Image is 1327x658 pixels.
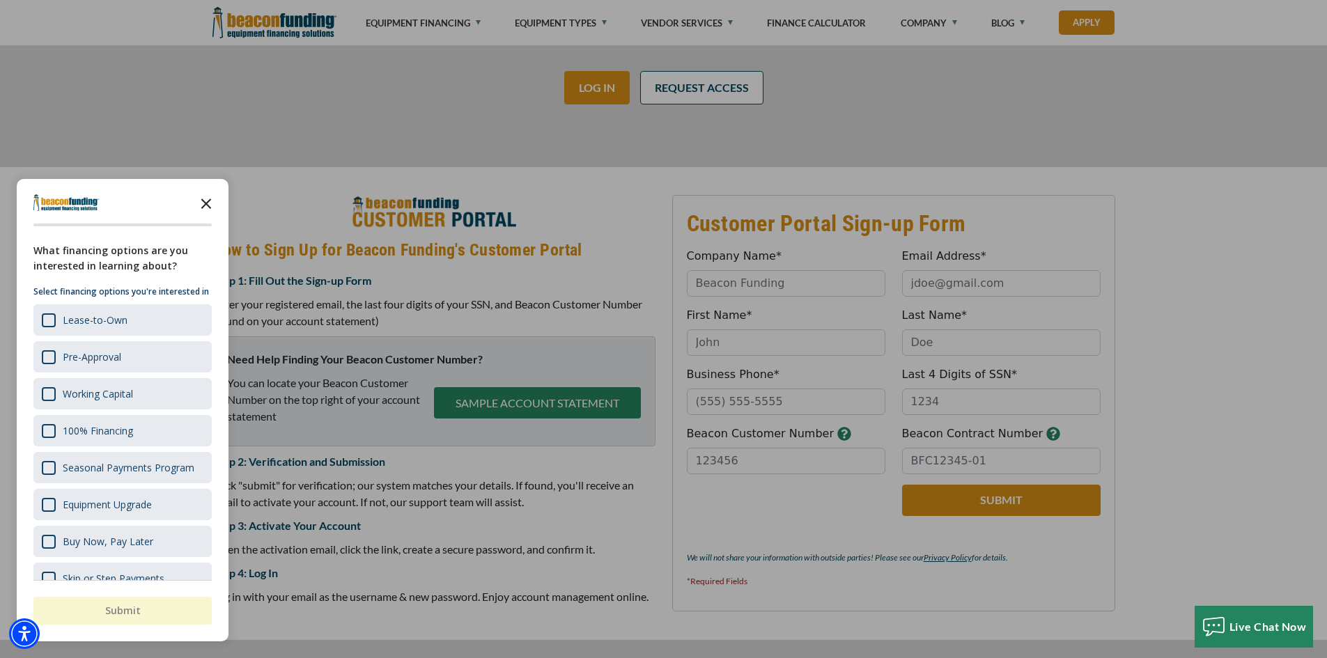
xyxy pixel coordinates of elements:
div: Lease-to-Own [63,313,127,327]
div: Survey [17,179,228,641]
img: Company logo [33,194,99,211]
div: Seasonal Payments Program [63,461,194,474]
div: Pre-Approval [63,350,121,363]
div: Buy Now, Pay Later [63,535,153,548]
div: Accessibility Menu [9,618,40,649]
div: Seasonal Payments Program [33,452,212,483]
div: What financing options are you interested in learning about? [33,243,212,274]
div: 100% Financing [33,415,212,446]
div: Working Capital [33,378,212,409]
button: Close the survey [192,189,220,217]
div: Working Capital [63,387,133,400]
div: 100% Financing [63,424,133,437]
div: Lease-to-Own [33,304,212,336]
button: Submit [33,597,212,625]
div: Equipment Upgrade [33,489,212,520]
div: Skip or Step Payments [63,572,164,585]
div: Skip or Step Payments [33,563,212,594]
span: Live Chat Now [1229,620,1307,633]
button: Live Chat Now [1195,606,1314,648]
div: Equipment Upgrade [63,498,152,511]
p: Select financing options you're interested in [33,285,212,299]
div: Buy Now, Pay Later [33,526,212,557]
div: Pre-Approval [33,341,212,373]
